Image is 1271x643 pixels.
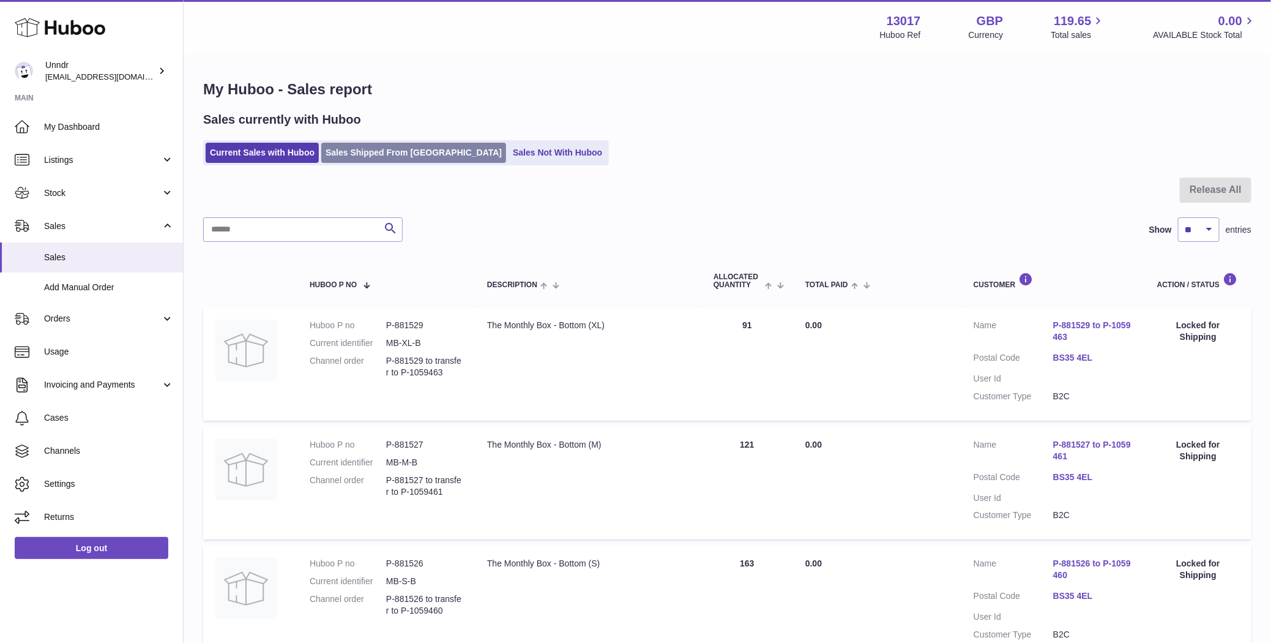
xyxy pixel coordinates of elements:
dd: P-881529 [386,320,463,331]
h2: Sales currently with Huboo [203,111,361,128]
span: Listings [44,154,161,166]
dt: Huboo P no [310,439,386,451]
a: Log out [15,537,168,559]
dt: Current identifier [310,457,386,468]
span: Add Manual Order [44,282,174,293]
span: Sales [44,252,174,263]
span: 0.00 [805,440,822,449]
dd: MB-XL-B [386,337,463,349]
dt: Name [974,439,1053,465]
div: Locked for Shipping [1157,558,1239,581]
strong: 13017 [887,13,921,29]
div: The Monthly Box - Bottom (M) [487,439,689,451]
dt: Customer Type [974,629,1053,641]
a: P-881529 to P-1059463 [1053,320,1133,343]
dt: Postal Code [974,590,1053,605]
a: 0.00 AVAILABLE Stock Total [1153,13,1256,41]
dt: Channel order [310,355,386,378]
dt: Postal Code [974,352,1053,367]
dt: Current identifier [310,337,386,349]
h1: My Huboo - Sales report [203,80,1251,99]
dt: Customer Type [974,510,1053,521]
span: 119.65 [1054,13,1091,29]
div: Locked for Shipping [1157,320,1239,343]
img: no-photo.jpg [215,439,277,500]
a: 119.65 Total sales [1051,13,1105,41]
dd: B2C [1053,629,1133,641]
dd: P-881526 [386,558,463,570]
dd: MB-M-B [386,457,463,468]
dt: Postal Code [974,472,1053,486]
span: 0.00 [805,558,822,568]
dt: Huboo P no [310,320,386,331]
dt: User Id [974,373,1053,385]
a: P-881526 to P-1059460 [1053,558,1133,581]
span: Settings [44,478,174,490]
div: The Monthly Box - Bottom (S) [487,558,689,570]
span: Description [487,281,537,289]
span: [EMAIL_ADDRESS][DOMAIN_NAME] [45,72,180,81]
div: Huboo Ref [880,29,921,41]
span: Sales [44,220,161,232]
span: Returns [44,511,174,523]
img: sofiapanwar@gmail.com [15,62,33,80]
span: Huboo P no [310,281,357,289]
dt: User Id [974,492,1053,504]
span: Total sales [1051,29,1105,41]
span: Usage [44,346,174,358]
dt: User Id [974,611,1053,623]
div: Customer [974,273,1133,289]
a: Sales Not With Huboo [509,143,606,163]
a: BS35 4EL [1053,352,1133,364]
strong: GBP [977,13,1003,29]
span: My Dashboard [44,121,174,133]
dd: P-881527 to transfer to P-1059461 [386,475,463,498]
a: BS35 4EL [1053,472,1133,483]
span: Total paid [805,281,848,289]
div: The Monthly Box - Bottom (XL) [487,320,689,331]
dt: Name [974,320,1053,346]
dt: Customer Type [974,391,1053,402]
a: P-881527 to P-1059461 [1053,439,1133,462]
dd: P-881529 to transfer to P-1059463 [386,355,463,378]
a: BS35 4EL [1053,590,1133,602]
span: Cases [44,412,174,424]
span: Stock [44,187,161,199]
div: Locked for Shipping [1157,439,1239,462]
label: Show [1149,224,1172,236]
dd: B2C [1053,391,1133,402]
span: Channels [44,445,174,457]
div: Unndr [45,59,155,83]
div: Currency [969,29,1004,41]
dt: Name [974,558,1053,584]
span: 0.00 [805,320,822,330]
img: no-photo.jpg [215,320,277,381]
dt: Channel order [310,593,386,617]
span: 0.00 [1218,13,1242,29]
div: Action / Status [1157,273,1239,289]
span: ALLOCATED Quantity [714,273,762,289]
dd: P-881526 to transfer to P-1059460 [386,593,463,617]
a: Current Sales with Huboo [206,143,319,163]
dt: Current identifier [310,576,386,587]
span: entries [1226,224,1251,236]
dt: Huboo P no [310,558,386,570]
dt: Channel order [310,475,386,498]
dd: MB-S-B [386,576,463,587]
dd: B2C [1053,510,1133,521]
a: Sales Shipped From [GEOGRAPHIC_DATA] [321,143,506,163]
img: no-photo.jpg [215,558,277,619]
dd: P-881527 [386,439,463,451]
td: 91 [701,307,793,420]
span: Invoicing and Payments [44,379,161,391]
td: 121 [701,427,793,540]
span: Orders [44,313,161,325]
span: AVAILABLE Stock Total [1153,29,1256,41]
